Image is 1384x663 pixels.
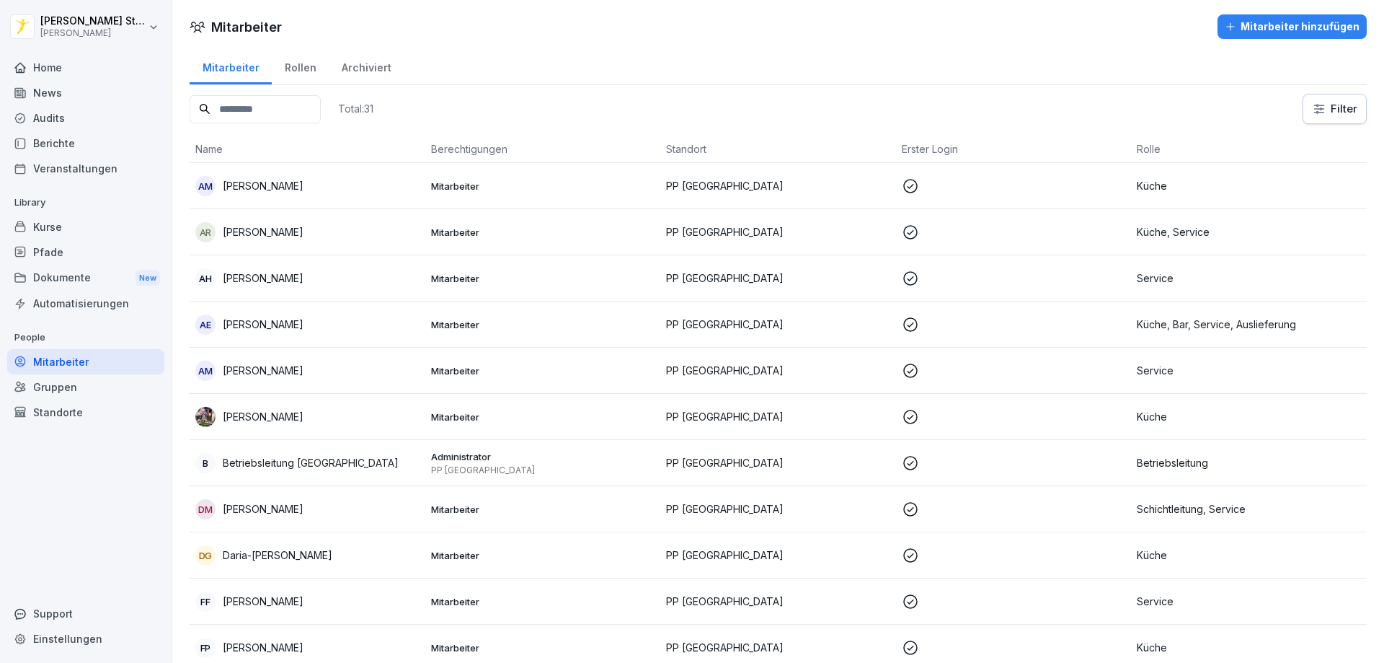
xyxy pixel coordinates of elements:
[195,638,216,658] div: FP
[223,640,303,655] p: [PERSON_NAME]
[40,28,146,38] p: [PERSON_NAME]
[329,48,404,84] a: Archiviert
[666,224,890,240] p: PP [GEOGRAPHIC_DATA]
[223,317,303,332] p: [PERSON_NAME]
[7,105,164,131] a: Audits
[223,178,303,193] p: [PERSON_NAME]
[431,465,655,476] p: PP [GEOGRAPHIC_DATA]
[1137,178,1361,193] p: Küche
[7,131,164,156] a: Berichte
[7,626,164,651] a: Einstellungen
[1137,640,1361,655] p: Küche
[195,499,216,519] div: DM
[195,268,216,289] div: AH
[666,178,890,193] p: PP [GEOGRAPHIC_DATA]
[666,501,890,517] p: PP [GEOGRAPHIC_DATA]
[1217,14,1367,39] button: Mitarbeiter hinzufügen
[7,156,164,181] a: Veranstaltungen
[190,48,272,84] a: Mitarbeiter
[1137,455,1361,470] p: Betriebsleitung
[1303,95,1366,123] button: Filter
[7,214,164,240] a: Kurse
[1225,19,1359,35] div: Mitarbeiter hinzufügen
[223,271,303,286] p: [PERSON_NAME]
[1137,224,1361,240] p: Küche, Service
[1137,501,1361,517] p: Schichtleitung, Service
[7,265,164,291] a: DokumenteNew
[223,363,303,378] p: [PERSON_NAME]
[660,136,896,163] th: Standort
[431,549,655,562] p: Mitarbeiter
[7,400,164,425] a: Standorte
[666,594,890,609] p: PP [GEOGRAPHIC_DATA]
[7,191,164,214] p: Library
[223,594,303,609] p: [PERSON_NAME]
[7,349,164,374] a: Mitarbeiter
[7,240,164,265] a: Pfade
[338,102,373,115] p: Total: 31
[431,641,655,654] p: Mitarbeiter
[195,361,216,381] div: AM
[431,272,655,285] p: Mitarbeiter
[666,548,890,563] p: PP [GEOGRAPHIC_DATA]
[223,501,303,517] p: [PERSON_NAME]
[431,450,655,463] p: Administrator
[195,545,216,566] div: DG
[1137,409,1361,424] p: Küche
[223,409,303,424] p: [PERSON_NAME]
[425,136,661,163] th: Berechtigungen
[195,176,216,196] div: AM
[272,48,329,84] a: Rollen
[666,363,890,378] p: PP [GEOGRAPHIC_DATA]
[195,592,216,612] div: FF
[7,265,164,291] div: Dokumente
[431,595,655,608] p: Mitarbeiter
[40,15,146,27] p: [PERSON_NAME] Stambolov
[195,453,216,473] div: B
[195,222,216,242] div: AR
[431,364,655,377] p: Mitarbeiter
[1137,594,1361,609] p: Service
[7,291,164,316] a: Automatisierungen
[666,271,890,286] p: PP [GEOGRAPHIC_DATA]
[7,80,164,105] a: News
[666,640,890,655] p: PP [GEOGRAPHIC_DATA]
[1137,317,1361,332] p: Küche, Bar, Service, Auslieferung
[431,226,655,239] p: Mitarbeiter
[1137,548,1361,563] p: Küche
[666,409,890,424] p: PP [GEOGRAPHIC_DATA]
[195,407,216,427] img: wr8oxp1g4gkzyisjm8z9sexa.png
[431,180,655,193] p: Mitarbeiter
[211,17,282,37] h1: Mitarbeiter
[666,317,890,332] p: PP [GEOGRAPHIC_DATA]
[223,224,303,240] p: [PERSON_NAME]
[223,548,332,563] p: Daria-[PERSON_NAME]
[1312,102,1357,116] div: Filter
[7,374,164,400] a: Gruppen
[223,455,399,470] p: Betriebsleitung [GEOGRAPHIC_DATA]
[1131,136,1367,163] th: Rolle
[431,503,655,516] p: Mitarbeiter
[7,55,164,80] a: Home
[7,601,164,626] div: Support
[195,315,216,335] div: AE
[136,270,160,286] div: New
[1137,363,1361,378] p: Service
[190,136,425,163] th: Name
[896,136,1132,163] th: Erster Login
